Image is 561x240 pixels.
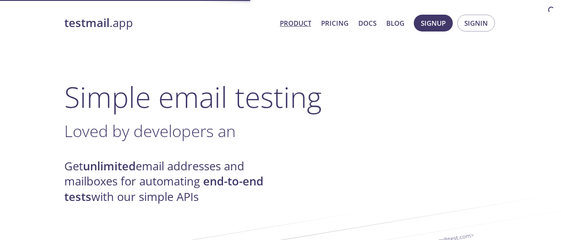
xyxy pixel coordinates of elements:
strong: end-to-end tests [64,173,263,204]
h4: Get email addresses and mailboxes for automating with our simple APIs [64,159,281,205]
a: Product [280,17,311,29]
a: testmail.app [64,16,273,31]
strong: unlimited [83,158,136,174]
a: Docs [358,17,377,29]
h1: Simple email testing [64,80,497,114]
span: Signup [421,17,446,29]
button: Signin [457,15,495,31]
a: Blog [386,17,404,29]
button: Signup [414,15,453,31]
span: Loved by developers an [64,120,235,142]
strong: testmail [64,15,110,31]
span: Signin [464,17,488,29]
a: Pricing [321,17,349,29]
